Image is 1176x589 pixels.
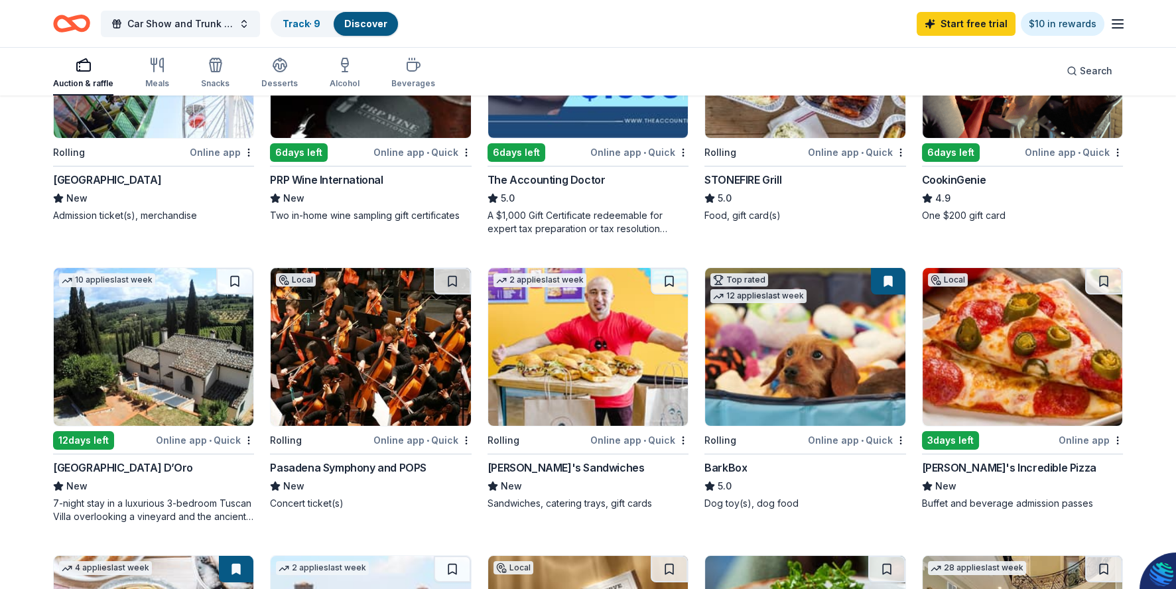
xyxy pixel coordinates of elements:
span: • [209,435,212,446]
div: [PERSON_NAME]'s Incredible Pizza [922,460,1096,476]
span: • [426,435,429,446]
div: Rolling [270,432,302,448]
button: Search [1056,58,1123,84]
a: Image for Pasadena Symphony and POPSLocalRollingOnline app•QuickPasadena Symphony and POPSNewConc... [270,267,471,510]
button: Snacks [201,52,229,96]
div: 10 applies last week [59,273,155,287]
div: Online app Quick [590,144,688,161]
div: Admission ticket(s), merchandise [53,209,254,222]
span: 5.0 [718,190,732,206]
span: 5.0 [718,478,732,494]
div: A $1,000 Gift Certificate redeemable for expert tax preparation or tax resolution services—recipi... [488,209,688,235]
button: Beverages [391,52,435,96]
div: One $200 gift card [922,209,1123,222]
a: $10 in rewards [1021,12,1104,36]
button: Desserts [261,52,298,96]
div: Online app Quick [373,432,472,448]
span: Search [1080,63,1112,79]
div: 2 applies last week [276,561,369,575]
span: • [861,435,864,446]
div: Snacks [201,78,229,89]
a: Image for Ike's Sandwiches2 applieslast weekRollingOnline app•Quick[PERSON_NAME]'s SandwichesNewS... [488,267,688,510]
span: New [283,190,304,206]
div: 2 applies last week [493,273,586,287]
img: Image for BarkBox [705,268,905,426]
div: Two in-home wine sampling gift certificates [270,209,471,222]
span: New [501,478,522,494]
span: • [861,147,864,158]
div: [GEOGRAPHIC_DATA] D’Oro [53,460,193,476]
div: Top rated [710,273,768,287]
div: Pasadena Symphony and POPS [270,460,426,476]
div: BarkBox [704,460,747,476]
div: Online app [190,144,254,161]
a: Start free trial [917,12,1015,36]
div: CookinGenie [922,172,986,188]
a: Image for BarkBoxTop rated12 applieslast weekRollingOnline app•QuickBarkBox5.0Dog toy(s), dog food [704,267,905,510]
div: 7-night stay in a luxurious 3-bedroom Tuscan Villa overlooking a vineyard and the ancient walled ... [53,497,254,523]
button: Auction & raffle [53,52,113,96]
div: Beverages [391,78,435,89]
div: Online app Quick [373,144,472,161]
span: Car Show and Trunk or Treat Family Zone [127,16,233,32]
div: Meals [145,78,169,89]
div: 6 days left [270,143,328,162]
div: Local [928,273,968,287]
span: New [935,478,956,494]
div: Online app Quick [590,432,688,448]
div: Online app Quick [808,432,906,448]
img: Image for Villa Sogni D’Oro [54,268,253,426]
a: Discover [344,18,387,29]
button: Meals [145,52,169,96]
div: Online app [1059,432,1123,448]
div: Desserts [261,78,298,89]
div: [PERSON_NAME]'s Sandwiches [488,460,645,476]
img: Image for John's Incredible Pizza [923,268,1122,426]
button: Alcohol [330,52,359,96]
span: • [426,147,429,158]
a: Track· 9 [283,18,320,29]
div: Rolling [704,432,736,448]
div: Concert ticket(s) [270,497,471,510]
div: [GEOGRAPHIC_DATA] [53,172,161,188]
div: PRP Wine International [270,172,383,188]
div: Rolling [488,432,519,448]
span: New [283,478,304,494]
div: Online app Quick [1025,144,1123,161]
div: 12 days left [53,431,114,450]
img: Image for Ike's Sandwiches [488,268,688,426]
div: 12 applies last week [710,289,807,303]
div: 6 days left [922,143,980,162]
img: Image for Pasadena Symphony and POPS [271,268,470,426]
span: • [1078,147,1080,158]
div: Alcohol [330,78,359,89]
button: Track· 9Discover [271,11,399,37]
div: 3 days left [922,431,979,450]
div: Dog toy(s), dog food [704,497,905,510]
a: Image for John's Incredible PizzaLocal3days leftOnline app[PERSON_NAME]'s Incredible PizzaNewBuff... [922,267,1123,510]
a: Home [53,8,90,39]
button: Car Show and Trunk or Treat Family Zone [101,11,260,37]
div: Food, gift card(s) [704,209,905,222]
div: Auction & raffle [53,78,113,89]
div: Sandwiches, catering trays, gift cards [488,497,688,510]
div: Rolling [53,145,85,161]
div: Local [493,561,533,574]
div: Online app Quick [808,144,906,161]
span: 4.9 [935,190,950,206]
div: Local [276,273,316,287]
div: STONEFIRE Grill [704,172,781,188]
span: 5.0 [501,190,515,206]
div: Rolling [704,145,736,161]
span: • [643,147,646,158]
span: • [643,435,646,446]
div: 6 days left [488,143,545,162]
div: Online app Quick [156,432,254,448]
div: 28 applies last week [928,561,1026,575]
div: 4 applies last week [59,561,152,575]
span: New [66,478,88,494]
div: The Accounting Doctor [488,172,606,188]
div: Buffet and beverage admission passes [922,497,1123,510]
a: Image for Villa Sogni D’Oro10 applieslast week12days leftOnline app•Quick[GEOGRAPHIC_DATA] D’OroN... [53,267,254,523]
span: New [66,190,88,206]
